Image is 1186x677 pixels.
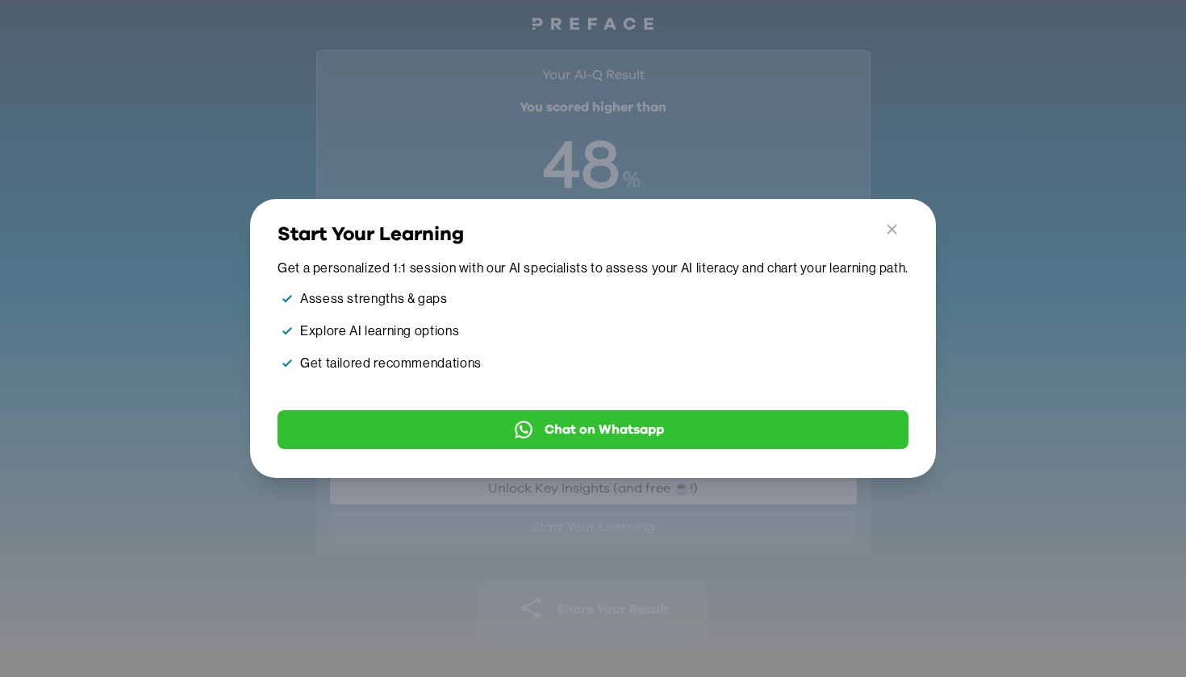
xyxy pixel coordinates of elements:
[278,322,908,341] li: Explore AI learning options
[278,354,908,373] li: Get tailored recommendations
[278,289,908,309] li: Assess strengths & gaps
[545,420,664,439] span: Chat on Whatsapp
[278,410,908,449] button: Chat on Whatsapp
[278,260,908,276] p: Get a personalized 1:1 session with our AI specialists to assess your AI literacy and chart your ...
[278,222,908,247] h3: Start Your Learning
